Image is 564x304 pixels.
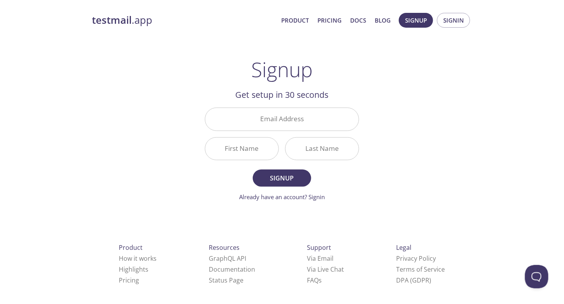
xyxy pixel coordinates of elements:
a: Terms of Service [396,265,445,274]
a: Via Live Chat [307,265,344,274]
a: How it works [119,254,157,263]
span: s [319,276,322,285]
span: Support [307,243,331,252]
iframe: Help Scout Beacon - Open [525,265,548,288]
button: Signup [253,170,311,187]
span: Legal [396,243,411,252]
a: Already have an account? Signin [239,193,325,201]
a: Pricing [317,15,342,25]
a: Product [281,15,309,25]
button: Signin [437,13,470,28]
strong: testmail [92,13,132,27]
a: Blog [375,15,391,25]
span: Resources [209,243,240,252]
span: Product [119,243,143,252]
a: Pricing [119,276,139,285]
a: Via Email [307,254,334,263]
a: DPA (GDPR) [396,276,431,285]
a: testmail.app [92,14,275,27]
a: GraphQL API [209,254,246,263]
a: Privacy Policy [396,254,436,263]
a: Docs [350,15,366,25]
span: Signin [443,15,464,25]
a: FAQ [307,276,322,285]
a: Status Page [209,276,243,285]
h1: Signup [251,58,313,81]
span: Signup [405,15,427,25]
a: Highlights [119,265,149,274]
button: Signup [399,13,433,28]
a: Documentation [209,265,255,274]
span: Signup [261,173,303,184]
h2: Get setup in 30 seconds [205,88,359,101]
